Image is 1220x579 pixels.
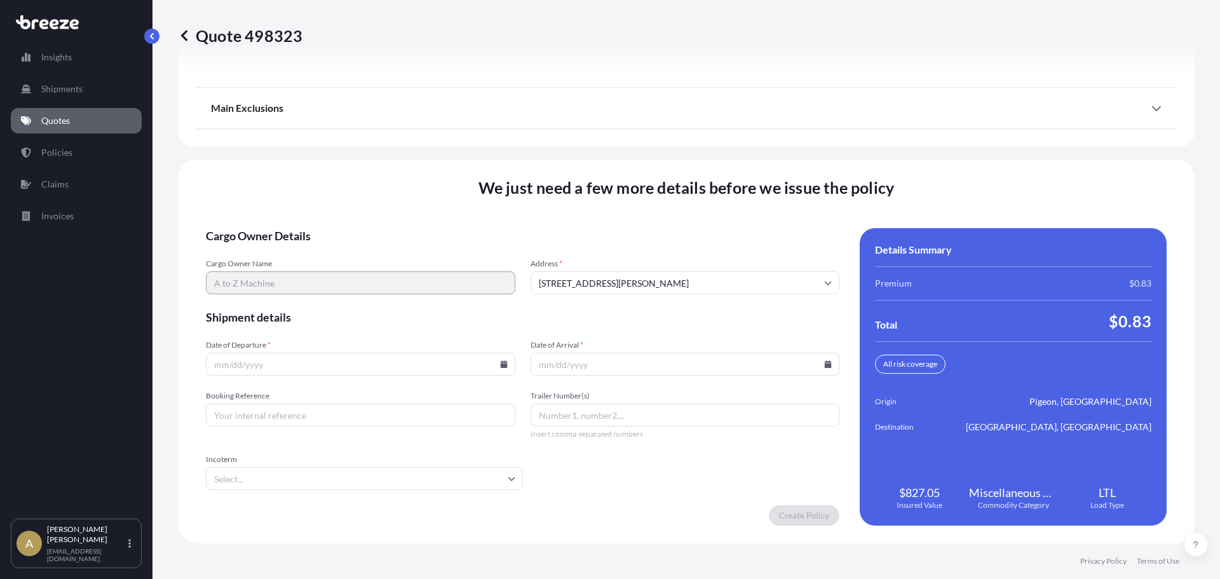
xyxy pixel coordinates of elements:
span: Total [875,318,897,331]
p: Insights [41,51,72,64]
p: Claims [41,178,69,191]
span: We just need a few more details before we issue the policy [478,177,895,198]
a: Insights [11,44,142,70]
span: Load Type [1090,500,1124,510]
a: Terms of Use [1137,556,1179,566]
span: Cargo Owner Name [206,259,515,269]
span: Origin [875,395,946,408]
div: All risk coverage [875,355,945,374]
p: [PERSON_NAME] [PERSON_NAME] [47,524,126,545]
input: mm/dd/yyyy [531,353,840,376]
p: Create Policy [779,509,829,522]
span: $0.83 [1129,277,1151,290]
button: Create Policy [769,505,839,526]
span: Premium [875,277,912,290]
span: $827.05 [899,485,940,500]
span: Cargo Owner Details [206,228,839,243]
span: Details Summary [875,243,952,256]
a: Invoices [11,203,142,229]
span: Miscellaneous Manufactured Articles [969,485,1058,500]
input: mm/dd/yyyy [206,353,515,376]
p: Invoices [41,210,74,222]
span: Incoterm [206,454,523,465]
p: Shipments [41,83,83,95]
span: [GEOGRAPHIC_DATA], [GEOGRAPHIC_DATA] [966,421,1151,433]
div: Main Exclusions [211,93,1162,123]
a: Quotes [11,108,142,133]
span: Main Exclusions [211,102,283,114]
a: Shipments [11,76,142,102]
span: Trailer Number(s) [531,391,840,401]
span: Insert comma-separated numbers [531,429,840,439]
span: Commodity Category [978,500,1049,510]
span: Pigeon, [GEOGRAPHIC_DATA] [1029,395,1151,408]
span: Date of Arrival [531,340,840,350]
p: Quote 498323 [178,25,302,46]
span: Date of Departure [206,340,515,350]
span: Shipment details [206,310,839,325]
span: Destination [875,421,946,433]
a: Policies [11,140,142,165]
input: Number1, number2,... [531,404,840,426]
span: Insured Value [897,500,942,510]
a: Privacy Policy [1080,556,1127,566]
span: LTL [1099,485,1116,500]
p: Policies [41,146,72,159]
a: Claims [11,172,142,197]
p: [EMAIL_ADDRESS][DOMAIN_NAME] [47,547,126,562]
input: Cargo owner address [531,271,840,294]
p: Quotes [41,114,70,127]
span: $0.83 [1109,311,1151,331]
span: Address [531,259,840,269]
input: Select... [206,467,523,490]
span: Booking Reference [206,391,515,401]
span: A [25,537,33,550]
input: Your internal reference [206,404,515,426]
